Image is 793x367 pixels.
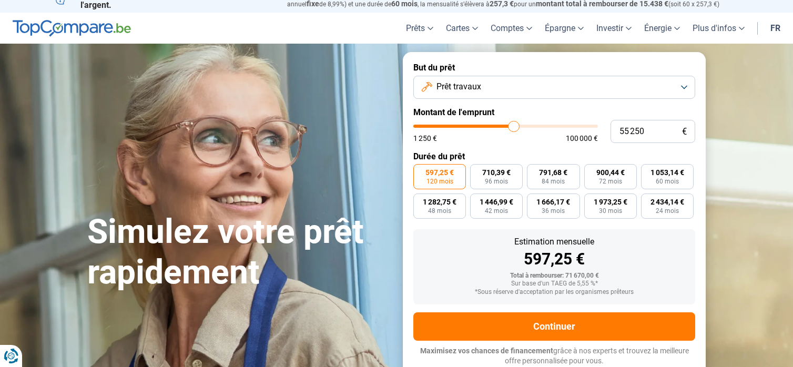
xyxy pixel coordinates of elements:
[599,208,622,214] span: 30 mois
[650,169,684,176] span: 1 053,14 €
[428,208,451,214] span: 48 mois
[594,198,627,206] span: 1 973,25 €
[425,169,454,176] span: 597,25 €
[423,198,456,206] span: 1 282,75 €
[413,346,695,366] p: grâce à nos experts et trouvez la meilleure offre personnalisée pour vous.
[566,135,598,142] span: 100 000 €
[413,76,695,99] button: Prêt travaux
[426,178,453,185] span: 120 mois
[542,178,565,185] span: 84 mois
[413,151,695,161] label: Durée du prêt
[536,198,570,206] span: 1 666,17 €
[686,13,751,44] a: Plus d'infos
[422,251,687,267] div: 597,25 €
[656,208,679,214] span: 24 mois
[596,169,625,176] span: 900,44 €
[590,13,638,44] a: Investir
[599,178,622,185] span: 72 mois
[413,135,437,142] span: 1 250 €
[538,13,590,44] a: Épargne
[764,13,787,44] a: fr
[13,20,131,37] img: TopCompare
[413,107,695,117] label: Montant de l'emprunt
[539,169,567,176] span: 791,68 €
[400,13,440,44] a: Prêts
[542,208,565,214] span: 36 mois
[484,13,538,44] a: Comptes
[485,178,508,185] span: 96 mois
[440,13,484,44] a: Cartes
[87,212,390,293] h1: Simulez votre prêt rapidement
[422,238,687,246] div: Estimation mensuelle
[682,127,687,136] span: €
[413,312,695,341] button: Continuer
[422,280,687,288] div: Sur base d'un TAEG de 5,55 %*
[480,198,513,206] span: 1 446,99 €
[485,208,508,214] span: 42 mois
[420,346,553,355] span: Maximisez vos chances de financement
[422,272,687,280] div: Total à rembourser: 71 670,00 €
[422,289,687,296] div: *Sous réserve d'acceptation par les organismes prêteurs
[413,63,695,73] label: But du prêt
[650,198,684,206] span: 2 434,14 €
[656,178,679,185] span: 60 mois
[482,169,511,176] span: 710,39 €
[436,81,481,93] span: Prêt travaux
[638,13,686,44] a: Énergie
